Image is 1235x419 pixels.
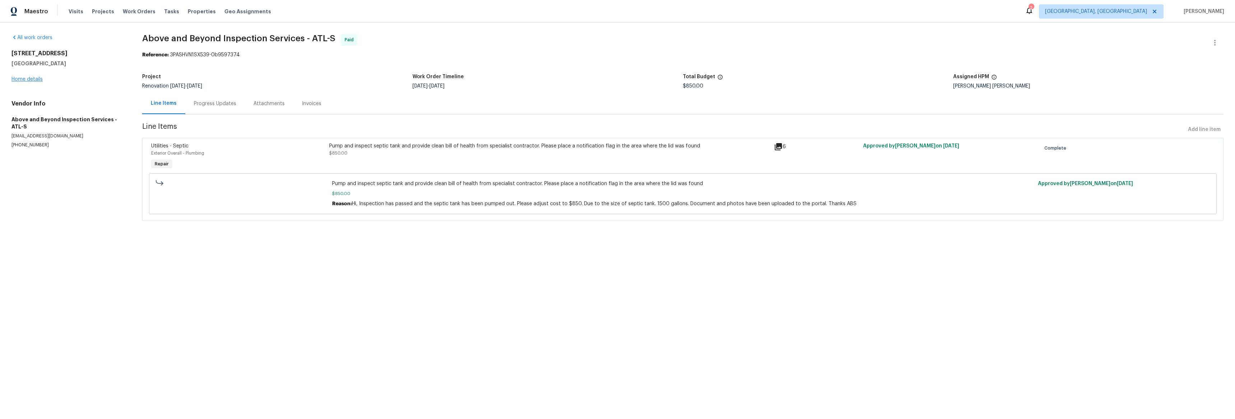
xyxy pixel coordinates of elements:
span: Utilities - Septic [151,143,188,149]
a: All work orders [11,35,52,40]
h5: Above and Beyond Inspection Services - ATL-S [11,116,125,130]
span: Above and Beyond Inspection Services - ATL-S [142,34,335,43]
span: The hpm assigned to this work order. [991,74,997,84]
div: Attachments [253,100,285,107]
span: - [413,84,444,89]
span: [DATE] [413,84,428,89]
span: Work Orders [123,8,155,15]
span: Approved by [PERSON_NAME] on [1038,181,1133,186]
span: $850.00 [329,151,348,155]
div: Pump and inspect septic tank and provide clean bill of health from specialist contractor. Please ... [329,142,770,150]
span: [DATE] [170,84,185,89]
span: Hi, Inspection has passed and the septic tank has been pumped out. Please adjust cost to $850. Du... [352,201,857,206]
span: - [170,84,202,89]
span: The total cost of line items that have been proposed by Opendoor. This sum includes line items th... [717,74,723,84]
p: [PHONE_NUMBER] [11,142,125,148]
span: Reason: [332,201,352,206]
span: Approved by [PERSON_NAME] on [863,143,959,149]
span: $850.00 [332,190,1033,197]
h5: Total Budget [683,74,715,79]
span: Complete [1044,145,1069,152]
span: [DATE] [943,143,959,149]
h4: Vendor Info [11,100,125,107]
span: [DATE] [187,84,202,89]
b: Reference: [142,52,169,57]
h2: [STREET_ADDRESS] [11,50,125,57]
span: Exterior Overall - Plumbing [151,151,204,155]
h5: Assigned HPM [953,74,989,79]
div: [PERSON_NAME] [PERSON_NAME] [953,84,1224,89]
span: Repair [152,160,172,168]
h5: Project [142,74,161,79]
a: Home details [11,77,43,82]
span: [GEOGRAPHIC_DATA], [GEOGRAPHIC_DATA] [1045,8,1147,15]
span: Properties [188,8,216,15]
h5: [GEOGRAPHIC_DATA] [11,60,125,67]
span: Visits [69,8,83,15]
span: [DATE] [1117,181,1133,186]
span: Maestro [24,8,48,15]
span: Tasks [164,9,179,14]
div: Line Items [151,100,177,107]
div: 2 [1029,4,1034,11]
div: Progress Updates [194,100,236,107]
span: [DATE] [429,84,444,89]
div: Invoices [302,100,321,107]
span: Paid [345,36,356,43]
span: Geo Assignments [224,8,271,15]
div: 3PASHVN1SX539-0b9597374 [142,51,1224,58]
span: [PERSON_NAME] [1181,8,1224,15]
p: [EMAIL_ADDRESS][DOMAIN_NAME] [11,133,125,139]
span: $850.00 [683,84,703,89]
span: Pump and inspect septic tank and provide clean bill of health from specialist contractor. Please ... [332,180,1033,187]
h5: Work Order Timeline [413,74,464,79]
span: Line Items [142,123,1185,136]
span: Projects [92,8,114,15]
span: Renovation [142,84,202,89]
div: 6 [774,142,859,151]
